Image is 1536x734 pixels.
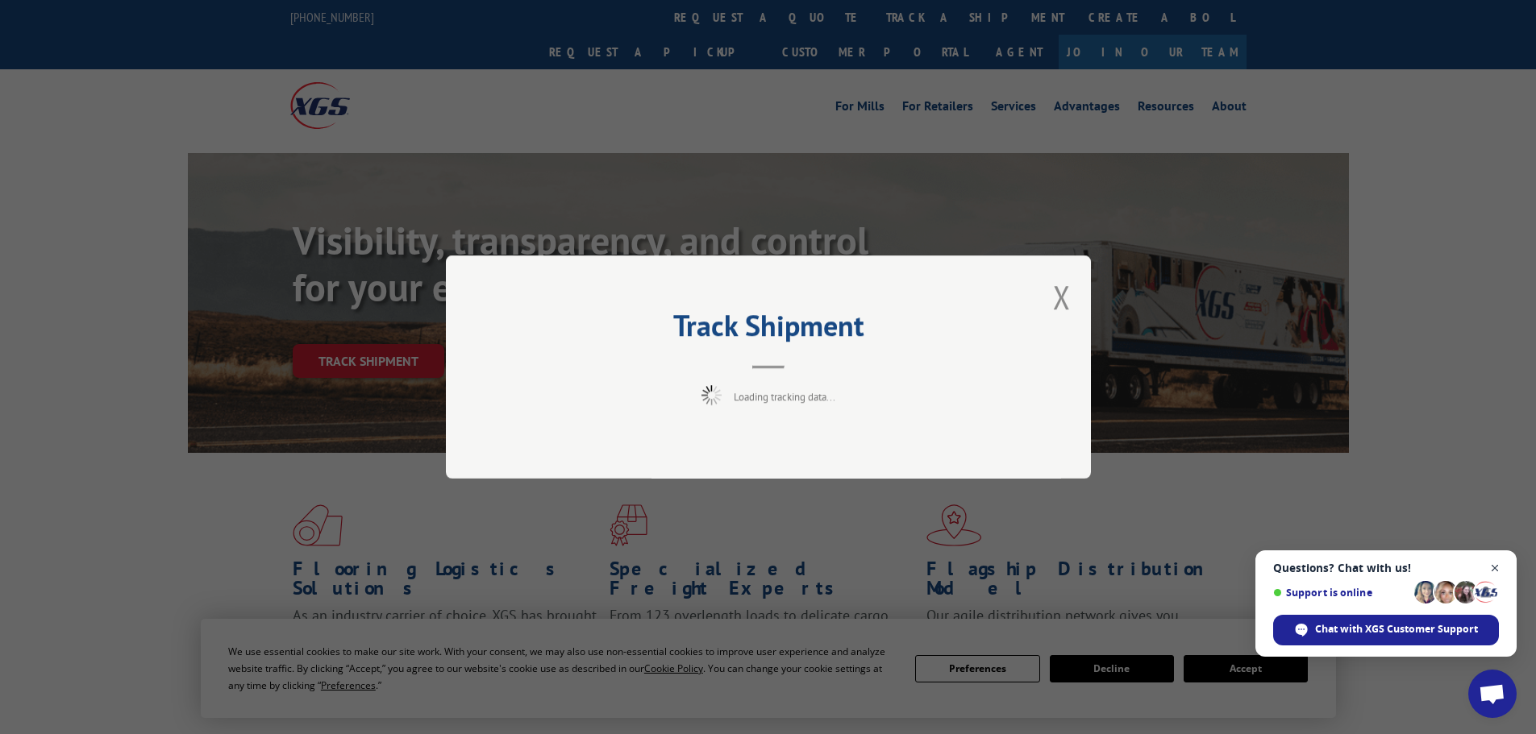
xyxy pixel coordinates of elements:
span: Close chat [1485,558,1505,578]
span: Loading tracking data... [734,390,835,404]
div: Open chat [1468,670,1517,718]
span: Questions? Chat with us! [1273,562,1499,574]
div: Chat with XGS Customer Support [1273,615,1499,645]
button: Close modal [1053,276,1071,318]
span: Support is online [1273,587,1409,599]
img: xgs-loading [701,385,722,405]
span: Chat with XGS Customer Support [1315,622,1478,637]
h2: Track Shipment [527,314,1010,345]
